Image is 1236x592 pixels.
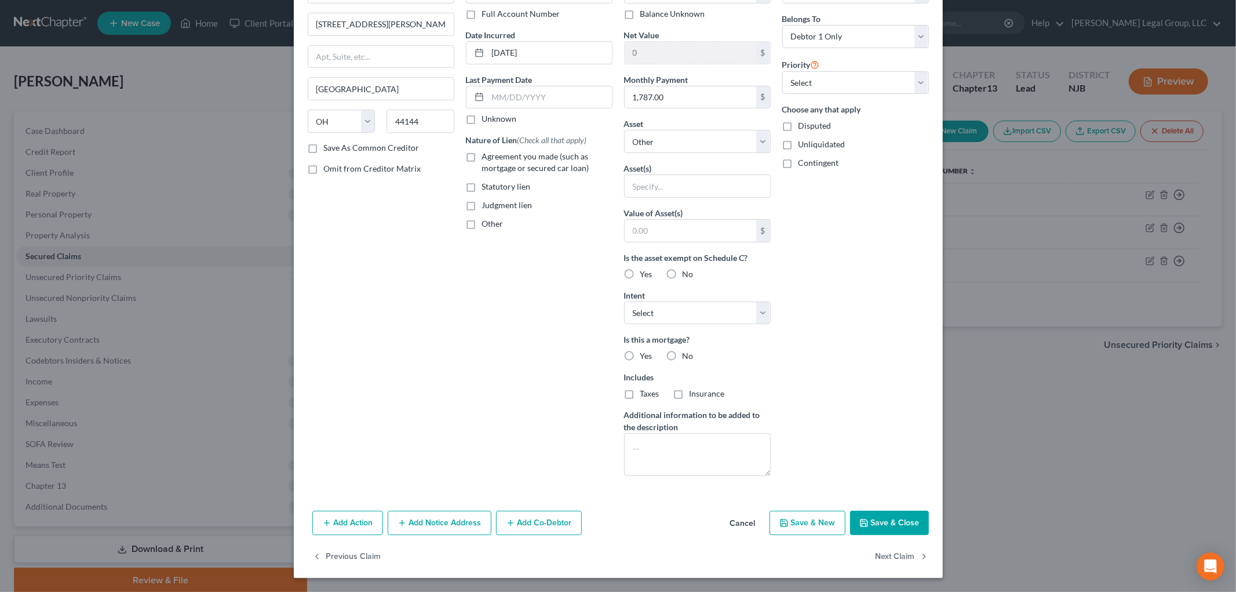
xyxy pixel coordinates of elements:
span: Statutory lien [482,181,531,191]
input: MM/DD/YYYY [488,42,612,64]
span: Other [482,219,504,228]
span: Asset [624,119,644,129]
label: Full Account Number [482,8,560,20]
label: Is the asset exempt on Schedule C? [624,252,771,264]
span: Taxes [640,388,659,398]
span: Disputed [799,121,832,130]
span: Unliquidated [799,139,845,149]
input: Specify... [625,175,770,197]
div: $ [756,86,770,108]
label: Choose any that apply [782,103,929,115]
label: Value of Asset(s) [624,207,683,219]
label: Monthly Payment [624,74,688,86]
div: Open Intercom Messenger [1197,553,1224,580]
label: Includes [624,371,771,383]
span: Agreement you made (such as mortgage or secured car loan) [482,151,589,173]
button: Next Claim [876,544,929,569]
span: No [683,351,694,361]
label: Is this a mortgage? [624,333,771,346]
span: Yes [640,351,652,361]
button: Save & New [770,511,845,535]
span: Omit from Creditor Matrix [324,164,421,173]
button: Add Action [312,511,383,535]
input: Apt, Suite, etc... [308,46,454,68]
input: Enter address... [308,13,454,35]
label: Intent [624,289,646,302]
label: Date Incurred [466,29,516,41]
span: Insurance [690,388,725,398]
input: MM/DD/YYYY [488,86,612,108]
label: Balance Unknown [640,8,705,20]
span: (Check all that apply) [517,135,587,145]
span: Yes [640,269,652,279]
span: Contingent [799,158,839,168]
label: Last Payment Date [466,74,533,86]
input: Enter zip... [387,110,454,133]
button: Save & Close [850,511,929,535]
span: No [683,269,694,279]
label: Additional information to be added to the description [624,409,771,433]
span: Judgment lien [482,200,533,210]
label: Priority [782,57,820,71]
button: Cancel [721,512,765,535]
span: Belongs To [782,14,821,24]
input: 0.00 [625,220,756,242]
input: Enter city... [308,78,454,100]
div: $ [756,42,770,64]
label: Asset(s) [624,162,652,175]
label: Nature of Lien [466,134,587,146]
label: Save As Common Creditor [324,142,420,154]
button: Add Co-Debtor [496,511,582,535]
div: $ [756,220,770,242]
button: Add Notice Address [388,511,491,535]
button: Previous Claim [312,544,381,569]
label: Unknown [482,113,517,125]
input: 0.00 [625,86,756,108]
input: 0.00 [625,42,756,64]
label: Net Value [624,29,659,41]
